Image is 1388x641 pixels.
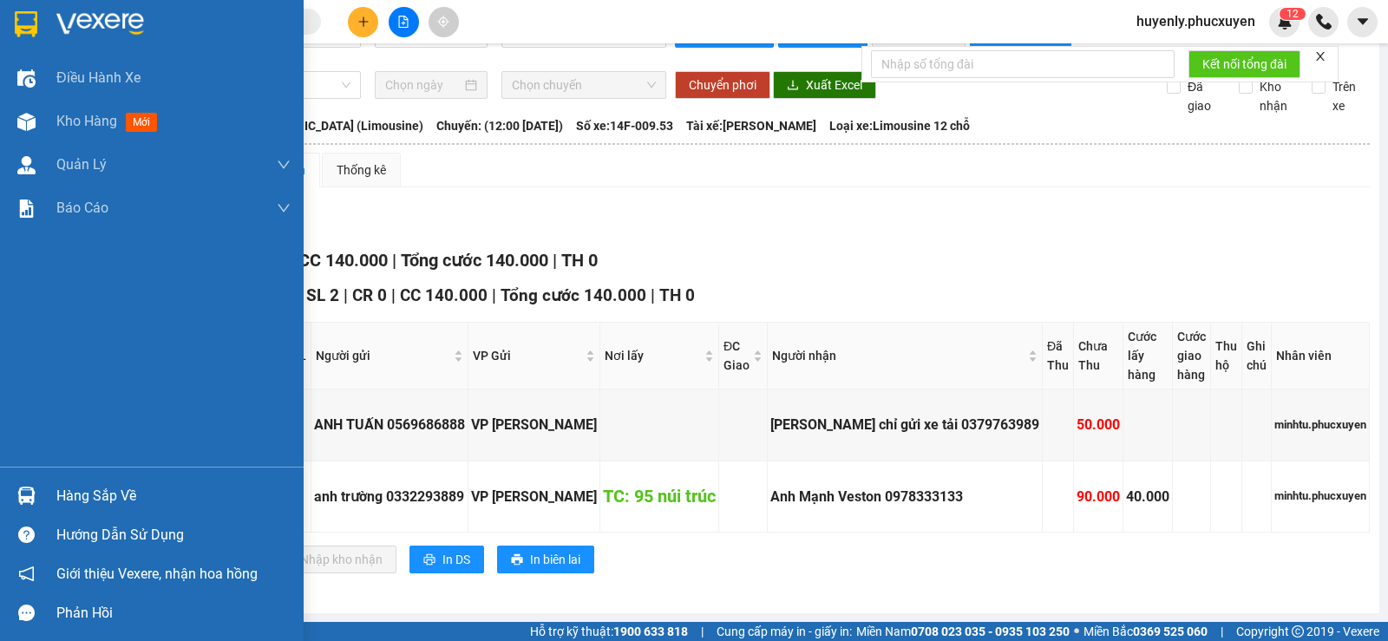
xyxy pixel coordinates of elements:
span: | [1221,622,1223,641]
th: Thu hộ [1211,323,1242,389]
span: Miền Nam [856,622,1070,641]
div: 40.000 [1126,486,1169,507]
span: download [787,79,799,93]
span: CC 140.000 [400,285,488,305]
span: down [277,201,291,215]
button: Kết nối tổng đài [1188,50,1300,78]
span: Gửi hàng [GEOGRAPHIC_DATA]: Hotline: [36,50,225,112]
span: close [1314,50,1326,62]
span: Loại xe: Limousine 12 chỗ [829,116,970,135]
span: Miền Bắc [1084,622,1208,641]
img: icon-new-feature [1277,14,1293,29]
span: Đã giao [1181,77,1226,115]
button: Chuyển phơi [675,71,770,99]
div: [PERSON_NAME] chỉ gửi xe tải 0379763989 [770,414,1039,435]
button: aim [429,7,459,37]
span: SL 2 [306,285,339,305]
span: | [651,285,655,305]
span: down [277,158,291,172]
span: file-add [397,16,409,28]
img: logo-vxr [15,11,37,37]
div: TC: 95 núi trúc [603,483,716,510]
strong: 1900 633 818 [613,625,688,638]
img: phone-icon [1316,14,1332,29]
img: solution-icon [17,199,36,218]
div: Hướng dẫn sử dụng [56,522,291,548]
span: In biên lai [530,550,580,569]
span: In DS [442,550,470,569]
span: aim [437,16,449,28]
div: Thống kê [337,160,386,180]
span: Chọn chuyến [512,72,655,98]
strong: 024 3236 3236 - [36,66,213,96]
span: notification [18,566,35,582]
div: VP [PERSON_NAME] [471,486,597,507]
span: CR 0 [352,285,387,305]
img: warehouse-icon [17,156,36,174]
span: Tổng cước 140.000 [501,285,646,305]
span: question-circle [18,527,35,543]
img: warehouse-icon [17,487,36,505]
strong: Công ty TNHH Phúc Xuyên [58,9,203,46]
span: | [553,250,557,271]
span: | [701,622,704,641]
input: Nhập số tổng đài [871,50,1175,78]
span: ĐC Giao [723,337,750,375]
span: huyenly.phucxuyen [1123,10,1269,32]
span: Gửi hàng Hạ Long: Hotline: [45,116,216,147]
div: Phản hồi [56,600,291,626]
div: 90.000 [1077,486,1120,507]
span: printer [511,553,523,567]
span: Kho nhận [1253,77,1298,115]
span: ⚪️ [1074,628,1079,635]
span: Số xe: 14F-009.53 [576,116,673,135]
span: Kết nối tổng đài [1202,55,1287,74]
span: message [18,605,35,621]
span: | [344,285,348,305]
span: 2 [1293,8,1299,20]
img: warehouse-icon [17,113,36,131]
th: Chưa Thu [1074,323,1123,389]
span: Quản Lý [56,154,107,175]
button: printerIn biên lai [497,546,594,573]
button: downloadNhập kho nhận [267,546,396,573]
span: caret-down [1355,14,1371,29]
span: Điều hành xe [56,67,141,88]
span: Kho hàng [56,113,117,129]
span: Tài xế: [PERSON_NAME] [686,116,816,135]
span: Xuất Excel [806,75,862,95]
span: printer [423,553,435,567]
div: ANH TUẤN 0569686888 [314,414,465,435]
th: Đã Thu [1043,323,1074,389]
span: | [392,250,396,271]
th: Nhân viên [1272,323,1370,389]
input: Chọn ngày [385,75,462,95]
img: warehouse-icon [17,69,36,88]
span: Người nhận [772,346,1025,365]
button: downloadXuất Excel [773,71,876,99]
strong: 0708 023 035 - 0935 103 250 [911,625,1070,638]
span: mới [126,113,157,132]
button: caret-down [1347,7,1378,37]
span: Giới thiệu Vexere, nhận hoa hồng [56,563,258,585]
button: printerIn DS [409,546,484,573]
span: TH 0 [659,285,695,305]
span: Tổng cước 140.000 [401,250,548,271]
th: Ghi chú [1242,323,1272,389]
span: Báo cáo [56,197,108,219]
span: CC 140.000 [298,250,388,271]
strong: 0369 525 060 [1133,625,1208,638]
span: Nơi lấy [605,346,701,365]
span: copyright [1292,625,1304,638]
th: Cước lấy hàng [1123,323,1173,389]
span: TH 0 [561,250,598,271]
div: Anh Mạnh Veston 0978333133 [770,486,1039,507]
span: Hỗ trợ kỹ thuật: [530,622,688,641]
span: Cung cấp máy in - giấy in: [717,622,852,641]
span: | [391,285,396,305]
button: file-add [389,7,419,37]
span: | [492,285,496,305]
sup: 12 [1280,8,1306,20]
div: minhtu.phucxuyen [1274,487,1366,505]
div: anh trường 0332293889 [314,486,465,507]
